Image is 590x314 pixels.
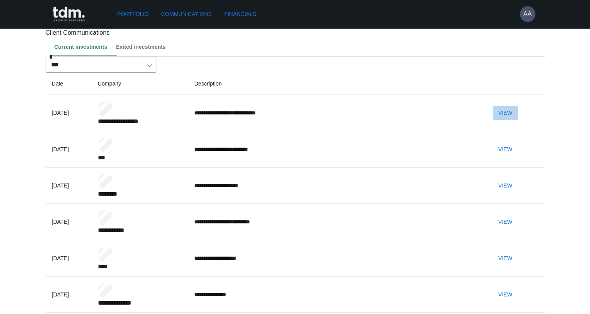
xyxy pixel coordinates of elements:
th: Company [92,73,188,95]
th: Description [188,73,486,95]
button: Current investments [52,37,114,56]
p: Client Communications [46,28,545,37]
h6: AA [523,9,532,19]
button: View [493,251,518,266]
div: Client notes tab [52,37,545,56]
th: Date [46,73,92,95]
td: [DATE] [46,168,92,204]
td: [DATE] [46,277,92,313]
button: View [493,178,518,193]
td: [DATE] [46,95,92,131]
td: [DATE] [46,240,92,277]
td: [DATE] [46,204,92,240]
button: View [493,142,518,157]
button: View [493,287,518,302]
a: Communications [158,7,215,21]
button: View [493,215,518,229]
button: Exited investments [113,37,172,56]
a: Financials [221,7,259,21]
button: View [493,106,518,120]
button: AA [520,6,535,22]
a: Portfolio [114,7,152,21]
td: [DATE] [46,131,92,168]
